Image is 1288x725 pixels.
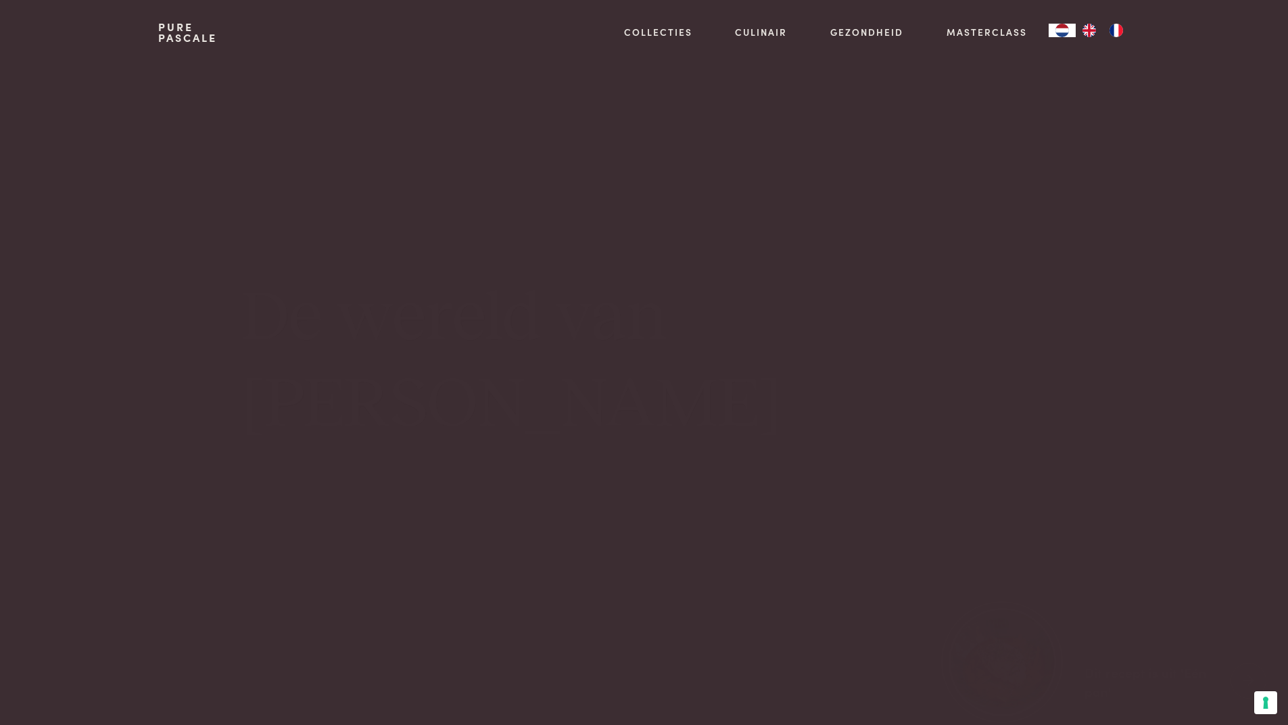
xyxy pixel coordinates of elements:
[735,25,787,39] a: Culinair
[830,25,903,39] a: Gezondheid
[1084,663,1220,701] div: Dit recept is uit 'Eén pan'
[241,278,1047,450] h1: De wereld van [PERSON_NAME]
[947,25,1027,39] a: Masterclass
[158,22,217,43] a: PurePascale
[1076,24,1130,37] ul: Language list
[1049,24,1130,37] aside: Language selected: Nederlands
[949,608,1056,716] img: https://admin.purepascale.com/wp-content/uploads/2025/08/home_recept_link.jpg
[624,25,692,39] a: Collecties
[1254,691,1277,714] button: Uw voorkeuren voor toestemming voor trackingtechnologieën
[1076,24,1103,37] a: EN
[1103,24,1130,37] a: FR
[1049,24,1076,37] a: NL
[1049,24,1076,37] div: Language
